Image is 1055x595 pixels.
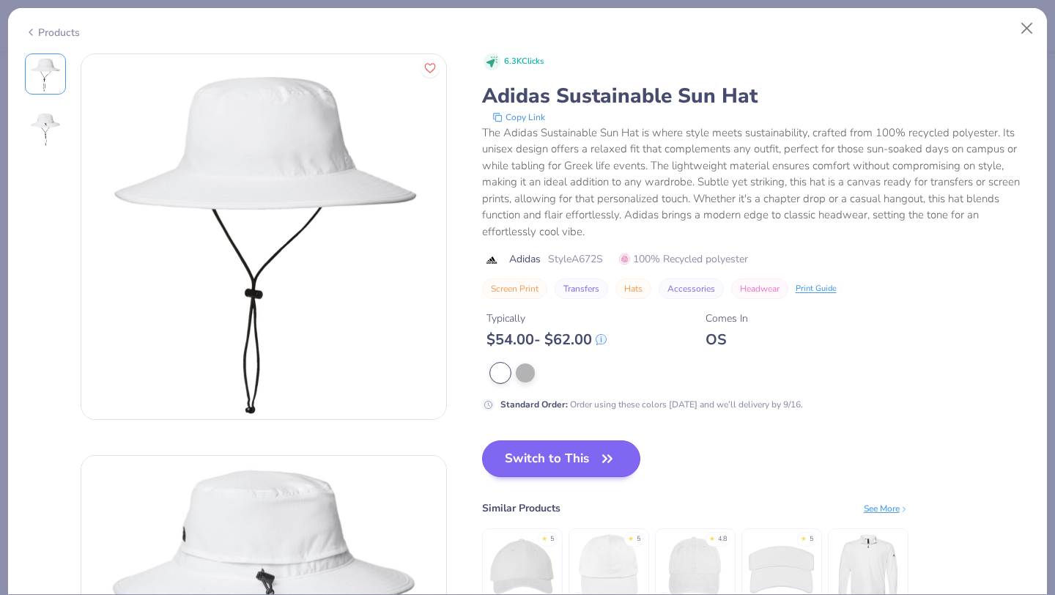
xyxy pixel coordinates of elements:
div: 5 [810,534,813,544]
div: 5 [637,534,640,544]
div: The Adidas Sustainable Sun Hat is where style meets sustainability, crafted from 100% recycled po... [482,125,1031,240]
span: Style A672S [548,251,603,267]
img: Front [81,54,446,419]
div: ★ [541,534,547,540]
span: 6.3K Clicks [504,56,544,68]
div: Products [25,25,80,40]
span: 100% Recycled polyester [619,251,748,267]
div: 5 [550,534,554,544]
button: Accessories [659,278,724,299]
button: Close [1013,15,1041,42]
div: Similar Products [482,500,560,516]
div: OS [706,330,748,349]
img: Back [28,112,63,147]
div: ★ [801,534,807,540]
strong: Standard Order : [500,399,568,410]
div: Print Guide [796,283,837,295]
div: $ 54.00 - $ 62.00 [486,330,607,349]
button: copy to clipboard [488,110,549,125]
span: Adidas [509,251,541,267]
img: brand logo [482,254,502,266]
button: Screen Print [482,278,547,299]
button: Like [421,59,440,78]
div: 4.8 [718,534,727,544]
button: Headwear [731,278,788,299]
div: Comes In [706,311,748,326]
button: Transfers [555,278,608,299]
div: Order using these colors [DATE] and we’ll delivery by 9/16. [500,398,803,411]
img: Front [28,56,63,92]
div: ★ [628,534,634,540]
div: ★ [709,534,715,540]
button: Hats [615,278,651,299]
button: Switch to This [482,440,641,477]
div: Adidas Sustainable Sun Hat [482,82,1031,110]
div: Typically [486,311,607,326]
div: See More [864,502,908,515]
